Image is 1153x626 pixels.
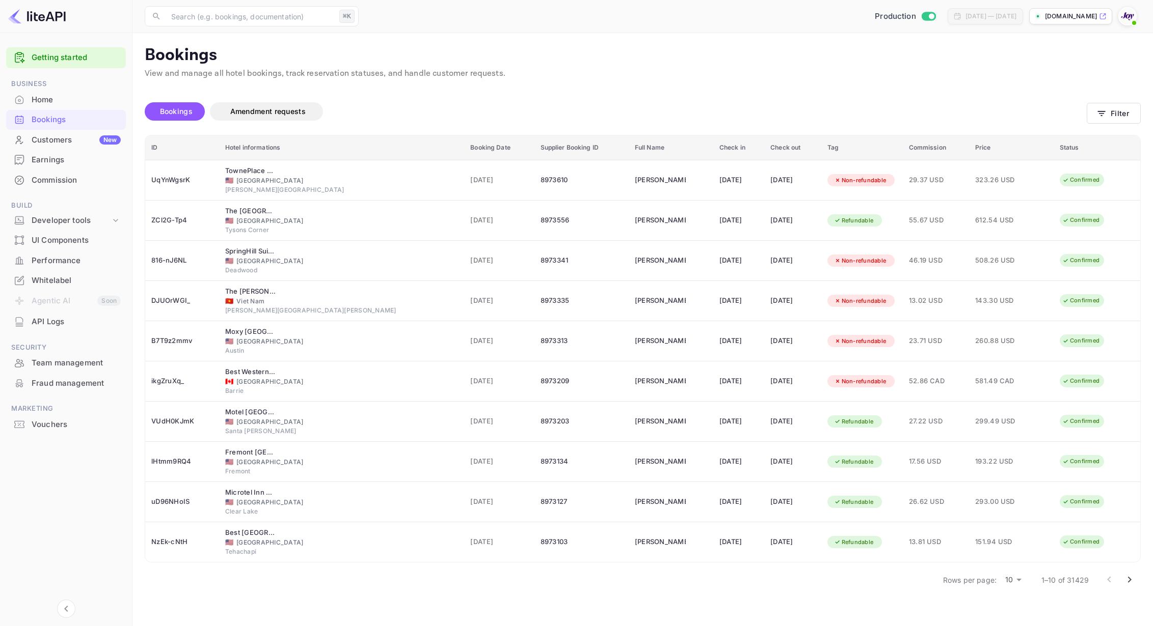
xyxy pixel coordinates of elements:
div: Home [6,90,126,110]
div: [DATE] [770,494,815,510]
div: [DATE] [770,534,815,550]
div: NzEk-cNtH [151,534,213,550]
span: [DATE] [470,536,528,548]
div: Melanie Shepperd [635,172,686,188]
span: Bookings [160,107,193,116]
span: 46.19 USD [909,255,963,266]
div: [DATE] [719,252,758,269]
div: Microtel Inn & Suites By Wyndham Clear Lake [225,488,276,498]
th: Hotel informations [219,135,464,160]
span: [DATE] [470,215,528,226]
a: Vouchers [6,415,126,434]
div: Motel 6 Santa Barbara, CA - State Street [225,407,276,417]
div: CustomersNew [6,130,126,150]
div: Fremont Marriott Silicon Valley [225,447,276,458]
span: United States of America [225,258,233,264]
span: United States of America [225,217,233,224]
span: United States of America [225,338,233,345]
div: [DATE] [770,293,815,309]
div: Team management [6,353,126,373]
span: 52.86 CAD [909,376,963,387]
div: Bookings [6,110,126,130]
div: Cambrey Wooten [635,534,686,550]
div: Non-refundable [827,375,893,388]
div: Confirmed [1056,495,1106,508]
span: 193.22 USD [975,456,1026,467]
div: Confirmed [1056,455,1106,468]
div: [DATE] [770,252,815,269]
a: Performance [6,251,126,270]
th: Price [969,135,1054,160]
div: Non-refundable [827,295,893,307]
div: Refundable [827,456,880,468]
div: Confirmed [1056,415,1106,428]
span: United States of America [225,418,233,425]
img: LiteAPI logo [8,8,66,24]
div: [DATE] [770,373,815,389]
p: [DOMAIN_NAME] [1045,12,1097,21]
th: Full Name [629,135,713,160]
div: [GEOGRAPHIC_DATA] [225,417,458,426]
span: Marketing [6,403,126,414]
input: Search (e.g. bookings, documentation) [165,6,335,26]
div: Fraud management [6,374,126,393]
span: 323.26 USD [975,175,1026,186]
div: 8973127 [541,494,623,510]
div: Fraud management [32,378,121,389]
div: Non-refundable [827,254,893,267]
div: Confirmed [1056,174,1106,186]
a: Home [6,90,126,109]
div: [DATE] [770,333,815,349]
span: Business [6,78,126,90]
div: lHtmm9RQ4 [151,453,213,470]
div: 8973341 [541,252,623,269]
div: [DATE] [719,212,758,229]
div: LINDA LAFORGE [635,413,686,430]
div: ikgZruXq_ [151,373,213,389]
div: [GEOGRAPHIC_DATA] [225,337,458,346]
p: Rows per page: [943,575,997,585]
div: Refundable [827,415,880,428]
div: ⌘K [339,10,355,23]
div: Switch to Sandbox mode [871,11,940,22]
div: 8973313 [541,333,623,349]
div: Performance [6,251,126,271]
th: Commission [903,135,969,160]
div: account-settings tabs [145,102,1087,121]
div: Earnings [6,150,126,170]
div: [DATE] [719,494,758,510]
div: 8973556 [541,212,623,229]
div: Developer tools [6,212,126,230]
div: Tysons Corner [225,225,458,235]
div: Maria Rocco [635,453,686,470]
div: Best Western Plus Barrie [225,367,276,377]
div: 10 [1001,573,1025,587]
div: LaMont Stevens [635,252,686,269]
span: [DATE] [470,295,528,306]
div: Getting started [6,47,126,68]
span: 29.37 USD [909,175,963,186]
div: Confirmed [1056,535,1106,548]
div: UI Components [32,235,121,246]
div: [PERSON_NAME][GEOGRAPHIC_DATA] [225,185,458,194]
span: United States of America [225,459,233,465]
span: 612.54 USD [975,215,1026,226]
a: Fraud management [6,374,126,392]
button: Collapse navigation [57,600,75,618]
a: API Logs [6,312,126,331]
button: Filter [1087,103,1141,124]
img: With Joy [1119,8,1136,24]
a: Whitelabel [6,271,126,290]
div: SpringHill Suites by Marriott Deadwood [225,246,276,257]
span: 151.94 USD [975,536,1026,548]
div: Bookings [32,114,121,126]
span: 581.49 CAD [975,376,1026,387]
th: ID [145,135,219,160]
span: 55.67 USD [909,215,963,226]
div: 8973209 [541,373,623,389]
div: Non-refundable [827,174,893,187]
div: Barrie [225,386,458,395]
div: Commission [6,170,126,190]
th: Check out [764,135,821,160]
span: 299.49 USD [975,416,1026,427]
